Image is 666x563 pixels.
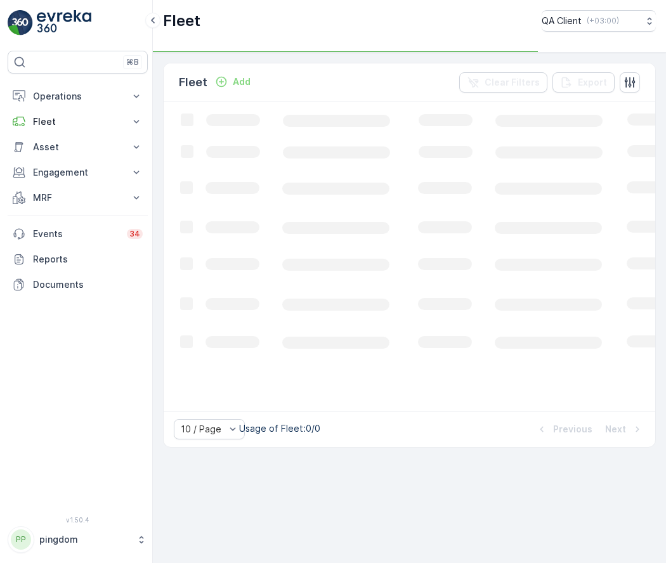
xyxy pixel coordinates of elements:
[239,422,320,435] p: Usage of Fleet : 0/0
[233,75,251,88] p: Add
[8,10,33,36] img: logo
[8,160,148,185] button: Engagement
[11,529,31,550] div: PP
[126,57,139,67] p: ⌘B
[129,229,140,239] p: 34
[33,253,143,266] p: Reports
[8,221,148,247] a: Events34
[8,516,148,524] span: v 1.50.4
[552,72,615,93] button: Export
[210,74,256,89] button: Add
[8,84,148,109] button: Operations
[8,134,148,160] button: Asset
[33,278,143,291] p: Documents
[553,423,592,436] p: Previous
[8,109,148,134] button: Fleet
[459,72,547,93] button: Clear Filters
[485,76,540,89] p: Clear Filters
[8,526,148,553] button: PPpingdom
[587,16,619,26] p: ( +03:00 )
[542,10,656,32] button: QA Client(+03:00)
[179,74,207,91] p: Fleet
[605,423,626,436] p: Next
[8,185,148,210] button: MRF
[33,90,122,103] p: Operations
[33,115,122,128] p: Fleet
[33,191,122,204] p: MRF
[534,422,594,437] button: Previous
[578,76,607,89] p: Export
[163,11,200,31] p: Fleet
[33,141,122,153] p: Asset
[39,533,130,546] p: pingdom
[33,228,119,240] p: Events
[8,272,148,297] a: Documents
[604,422,645,437] button: Next
[33,166,122,179] p: Engagement
[37,10,91,36] img: logo_light-DOdMpM7g.png
[542,15,582,27] p: QA Client
[8,247,148,272] a: Reports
